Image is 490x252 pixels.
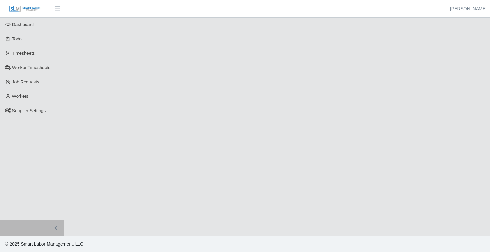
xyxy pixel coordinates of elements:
[12,94,29,99] span: Workers
[9,5,41,12] img: SLM Logo
[12,79,40,84] span: Job Requests
[12,65,50,70] span: Worker Timesheets
[12,22,34,27] span: Dashboard
[12,36,22,41] span: Todo
[5,241,83,247] span: © 2025 Smart Labor Management, LLC
[12,108,46,113] span: Supplier Settings
[450,5,487,12] a: [PERSON_NAME]
[12,51,35,56] span: Timesheets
